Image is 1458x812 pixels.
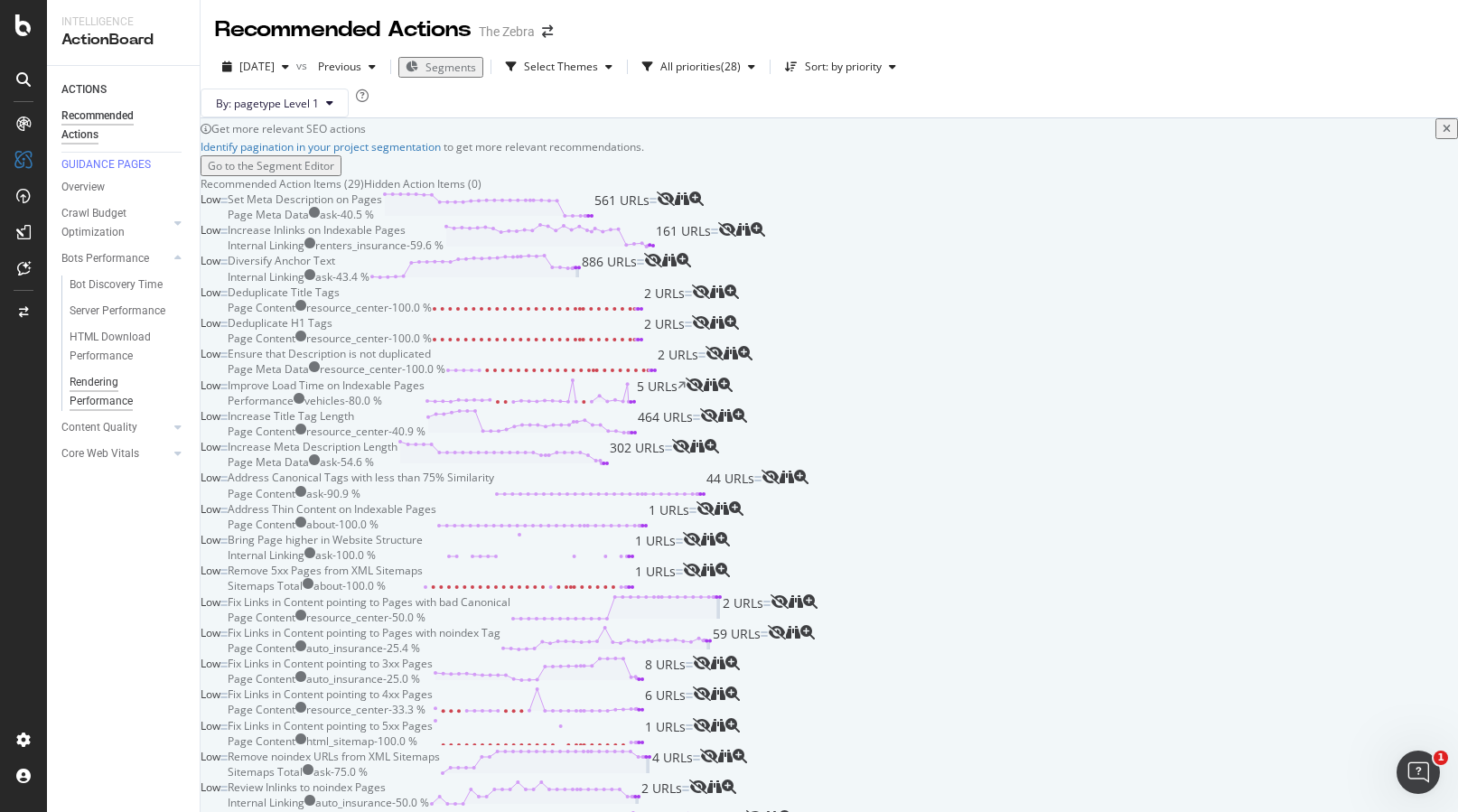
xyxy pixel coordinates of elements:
div: Page Content [228,424,295,439]
img: Equal [220,693,228,698]
div: GUIDANCE PAGES [61,157,151,173]
div: magnifying-glass-plus [724,315,739,330]
img: Equal [686,662,693,667]
div: Fix Links in Content pointing to 5xx Pages [228,718,433,733]
iframe: Intercom live chat [1397,751,1440,794]
img: Equal [682,786,689,791]
div: binoculars [780,470,794,484]
div: Sitemaps Total [228,578,303,593]
div: Page Content [228,733,295,749]
img: Equal [220,601,228,606]
div: binoculars [724,346,738,360]
div: Address Canonical Tags with less than 75% Similarity [228,470,494,485]
div: Bring Page higher in Website Structure [228,532,423,547]
a: ACTIONS [61,80,187,99]
img: Equal [693,755,700,761]
a: binoculars [701,564,715,579]
div: eye-slash [700,749,718,763]
div: Diversify Anchor Text [228,253,335,268]
span: 1 URLs [649,501,689,532]
img: Equal [689,508,696,513]
div: Fix Links in Content pointing to Pages with bad Canonical [228,594,510,610]
div: Bot Discovery Time [70,275,163,294]
img: Equal [220,322,228,327]
div: binoculars [707,779,722,794]
div: Performance [228,393,294,408]
div: to get more relevant recommendations . [201,139,1458,154]
div: Fix Links in Content pointing to 3xx Pages [228,656,433,671]
a: Content Quality [61,418,169,437]
button: Go to the Segment Editor [201,155,341,176]
div: Deduplicate H1 Tags [228,315,332,331]
a: binoculars [701,533,715,548]
a: Server Performance [70,302,187,321]
div: Increase Title Tag Length [228,408,354,424]
div: Intelligence [61,14,185,30]
div: eye-slash [657,191,675,206]
div: Internal Linking [228,238,304,253]
div: HTML Download Performance [70,328,174,366]
div: eye-slash [771,594,789,609]
div: binoculars [690,439,705,453]
span: Low [201,563,220,578]
img: Equal [220,631,228,637]
div: Get more relevant SEO actions [211,121,1435,136]
span: Low [201,222,220,238]
img: Equal [665,445,672,451]
div: binoculars [711,656,725,670]
span: Low [201,378,220,393]
div: Increase Meta Description Length [228,439,397,454]
div: auto_insurance - 25.0 % [306,671,420,686]
img: Equal [685,322,692,327]
div: Fix Links in Content pointing to Pages with noindex Tag [228,625,500,640]
div: Remove 5xx Pages from XML Sitemaps [228,563,423,578]
div: magnifying-glass-plus [677,253,691,267]
a: Crawl Budget Optimization [61,204,169,242]
span: Low [201,285,220,300]
img: Equal [698,352,706,358]
span: Low [201,439,220,454]
span: Low [201,749,220,764]
a: Bot Discovery Time [70,275,187,294]
a: Recommended Actions [61,107,187,145]
div: magnifying-glass-plus [715,563,730,577]
div: resource_center - 33.3 % [306,702,425,717]
div: binoculars [736,222,751,237]
div: binoculars [711,718,725,733]
button: Select Themes [499,52,620,81]
a: Core Web Vitals [61,444,169,463]
img: Equal [220,415,228,420]
div: Rendering Performance [70,373,171,411]
div: auto_insurance - 50.0 % [315,795,429,810]
div: ask - 100.0 % [315,547,376,563]
span: Low [201,315,220,331]
span: 1 [1434,751,1448,765]
a: binoculars [711,687,725,703]
img: Equal [220,291,228,296]
img: Equal [676,538,683,544]
div: Page Content [228,702,295,717]
a: binoculars [711,719,725,734]
a: binoculars [724,347,738,362]
div: Hidden Action Items (0) [364,176,481,191]
div: binoculars [675,191,689,206]
img: Equal [686,693,693,698]
div: Bots Performance [61,249,149,268]
div: magnifying-glass-plus [689,191,704,206]
a: binoculars [718,750,733,765]
a: GUIDANCE PAGES [61,156,187,174]
div: magnifying-glass-plus [794,470,808,484]
img: Equal [220,786,228,791]
img: Equal [220,445,228,451]
div: arrow-right-arrow-left [542,25,553,38]
div: ask - 90.9 % [306,486,360,501]
img: Equal [676,569,683,574]
a: binoculars [715,502,729,518]
div: resource_center - 100.0 % [306,300,432,315]
div: magnifying-glass-plus [725,686,740,701]
img: Equal [220,229,228,234]
div: All priorities [660,61,721,72]
div: Page Content [228,517,295,532]
a: Overview [61,178,187,197]
a: Bots Performance [61,249,169,268]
